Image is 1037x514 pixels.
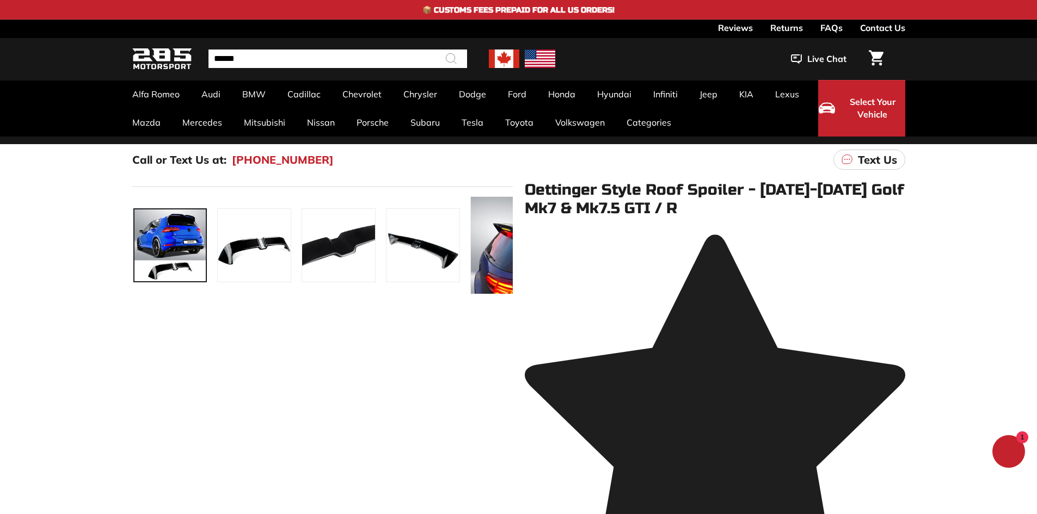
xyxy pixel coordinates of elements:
a: Dodge [448,80,497,108]
a: KIA [728,80,764,108]
button: Live Chat [775,52,862,66]
a: Infiniti [642,80,689,108]
img: Logo_285_Motorsport_areodynamics_components [132,46,192,72]
a: Porsche [346,108,400,137]
a: Categories [616,108,682,137]
a: [PHONE_NUMBER] [232,153,334,166]
img: Oettinger Style Roof Spoiler - 2015-2021 Golf Mk7 & Mk7.5 GTI / R [470,196,544,295]
a: Oettinger Style Roof Spoiler - 2015-2021 Golf Mk7 & Mk7.5 GTI / R [133,208,207,282]
button: Select Your Vehicle [818,80,905,137]
a: Nissan [296,108,346,137]
a: Lexus [764,80,810,108]
a: BMW [231,80,277,108]
a: Mazda [121,108,171,137]
a: Mercedes [171,108,233,137]
a: Mitsubishi [233,108,296,137]
h1: Oettinger Style Roof Spoiler - [DATE]-[DATE] Golf Mk7 & Mk7.5 GTI / R [525,181,905,218]
a: Ford [497,80,537,108]
a: Cadillac [277,80,332,108]
a: Cart [862,41,890,77]
a: Text Us [833,150,905,170]
img: Oettinger Style Roof Spoiler - 2015-2021 Golf Mk7 & Mk7.5 GTI / R [217,208,291,282]
a: Audi [191,80,231,108]
a: Reviews [718,20,753,36]
a: Volkswagen [544,108,616,137]
h4: 📦 Customs Fees Prepaid for All US Orders! [422,5,615,15]
a: Jeep [689,80,728,108]
a: Hyundai [586,80,642,108]
a: Subaru [400,108,451,137]
a: Returns [770,20,803,36]
a: Toyota [494,108,544,137]
a: FAQs [820,20,843,36]
p: Call or Text Us at: [132,153,226,166]
img: Oettinger Style Roof Spoiler - 2015-2021 Golf Mk7 & Mk7.5 GTI / R [386,208,460,282]
a: Chrysler [392,80,448,108]
a: Honda [537,80,586,108]
a: Alfa Romeo [121,80,191,108]
inbox-online-store-chat: Shopify online store chat [989,435,1028,470]
a: Contact Us [860,20,905,36]
input: Search [208,49,467,68]
a: Tesla [451,108,494,137]
span: Select Your Vehicle [840,96,905,120]
img: Oettinger Style Roof Spoiler - 2015-2021 Golf Mk7 & Mk7.5 GTI / R [302,208,376,282]
p: Text Us [858,153,897,166]
span: Live Chat [807,53,846,65]
a: Chevrolet [332,80,392,108]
